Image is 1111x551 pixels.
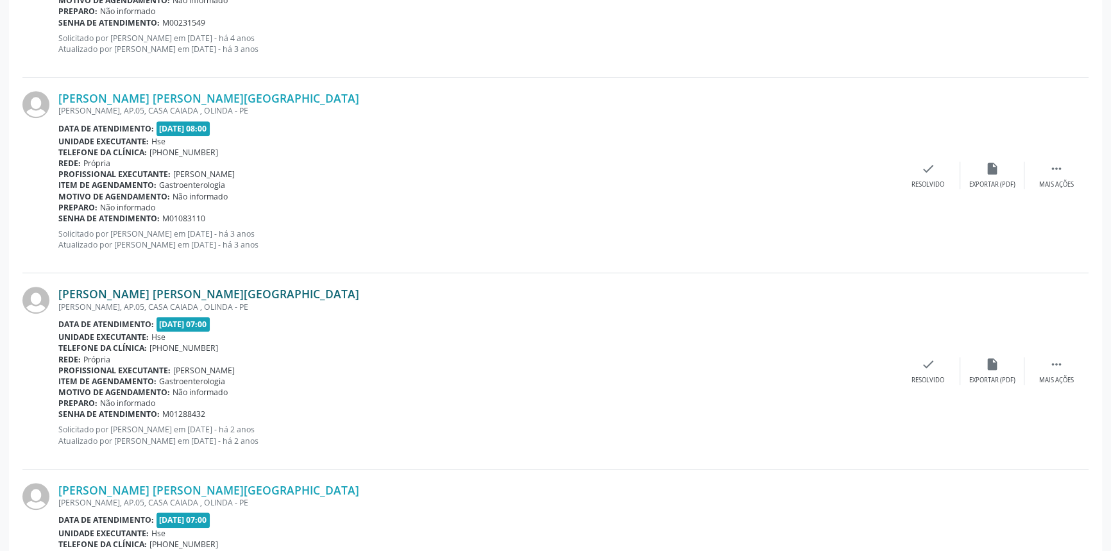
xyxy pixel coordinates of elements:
div: Resolvido [912,376,944,385]
span: M01083110 [162,213,205,224]
p: Solicitado por [PERSON_NAME] em [DATE] - há 2 anos Atualizado por [PERSON_NAME] em [DATE] - há 2 ... [58,424,896,446]
b: Rede: [58,158,81,169]
span: Não informado [173,387,228,398]
span: Não informado [100,202,155,213]
b: Data de atendimento: [58,514,154,525]
a: [PERSON_NAME] [PERSON_NAME][GEOGRAPHIC_DATA] [58,287,359,301]
span: [PHONE_NUMBER] [149,539,218,550]
b: Item de agendamento: [58,180,157,191]
span: Não informado [100,6,155,17]
span: [PHONE_NUMBER] [149,343,218,353]
div: [PERSON_NAME], AP.05, CASA CAIADA , OLINDA - PE [58,301,896,312]
span: M00231549 [162,17,205,28]
span: Própria [83,158,110,169]
a: [PERSON_NAME] [PERSON_NAME][GEOGRAPHIC_DATA] [58,483,359,497]
p: Solicitado por [PERSON_NAME] em [DATE] - há 3 anos Atualizado por [PERSON_NAME] em [DATE] - há 3 ... [58,228,896,250]
b: Preparo: [58,398,98,409]
b: Unidade executante: [58,136,149,147]
b: Profissional executante: [58,169,171,180]
i:  [1049,162,1064,176]
b: Motivo de agendamento: [58,387,170,398]
span: [PHONE_NUMBER] [149,147,218,158]
a: [PERSON_NAME] [PERSON_NAME][GEOGRAPHIC_DATA] [58,91,359,105]
b: Senha de atendimento: [58,213,160,224]
span: Não informado [100,398,155,409]
b: Preparo: [58,202,98,213]
span: [PERSON_NAME] [173,169,235,180]
b: Unidade executante: [58,332,149,343]
div: Resolvido [912,180,944,189]
b: Telefone da clínica: [58,343,147,353]
b: Telefone da clínica: [58,539,147,550]
span: Gastroenterologia [159,180,225,191]
b: Unidade executante: [58,528,149,539]
span: Hse [151,136,165,147]
span: Própria [83,354,110,365]
span: Não informado [173,191,228,202]
img: img [22,483,49,510]
div: Exportar (PDF) [969,180,1015,189]
b: Item de agendamento: [58,376,157,387]
i:  [1049,357,1064,371]
span: [DATE] 08:00 [157,121,210,136]
div: Exportar (PDF) [969,376,1015,385]
b: Data de atendimento: [58,123,154,134]
div: Mais ações [1039,180,1074,189]
div: [PERSON_NAME], AP.05, CASA CAIADA , OLINDA - PE [58,497,896,508]
div: Mais ações [1039,376,1074,385]
i: check [921,162,935,176]
p: Solicitado por [PERSON_NAME] em [DATE] - há 4 anos Atualizado por [PERSON_NAME] em [DATE] - há 3 ... [58,33,896,55]
span: Gastroenterologia [159,376,225,387]
div: [PERSON_NAME], AP.05, CASA CAIADA , OLINDA - PE [58,105,896,116]
b: Motivo de agendamento: [58,191,170,202]
i: check [921,357,935,371]
b: Profissional executante: [58,365,171,376]
b: Rede: [58,354,81,365]
span: Hse [151,332,165,343]
span: Hse [151,528,165,539]
img: img [22,91,49,118]
b: Telefone da clínica: [58,147,147,158]
b: Preparo: [58,6,98,17]
span: M01288432 [162,409,205,420]
i: insert_drive_file [985,162,999,176]
span: [DATE] 07:00 [157,513,210,527]
b: Senha de atendimento: [58,17,160,28]
b: Data de atendimento: [58,319,154,330]
img: img [22,287,49,314]
span: [DATE] 07:00 [157,317,210,332]
b: Senha de atendimento: [58,409,160,420]
i: insert_drive_file [985,357,999,371]
span: [PERSON_NAME] [173,365,235,376]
